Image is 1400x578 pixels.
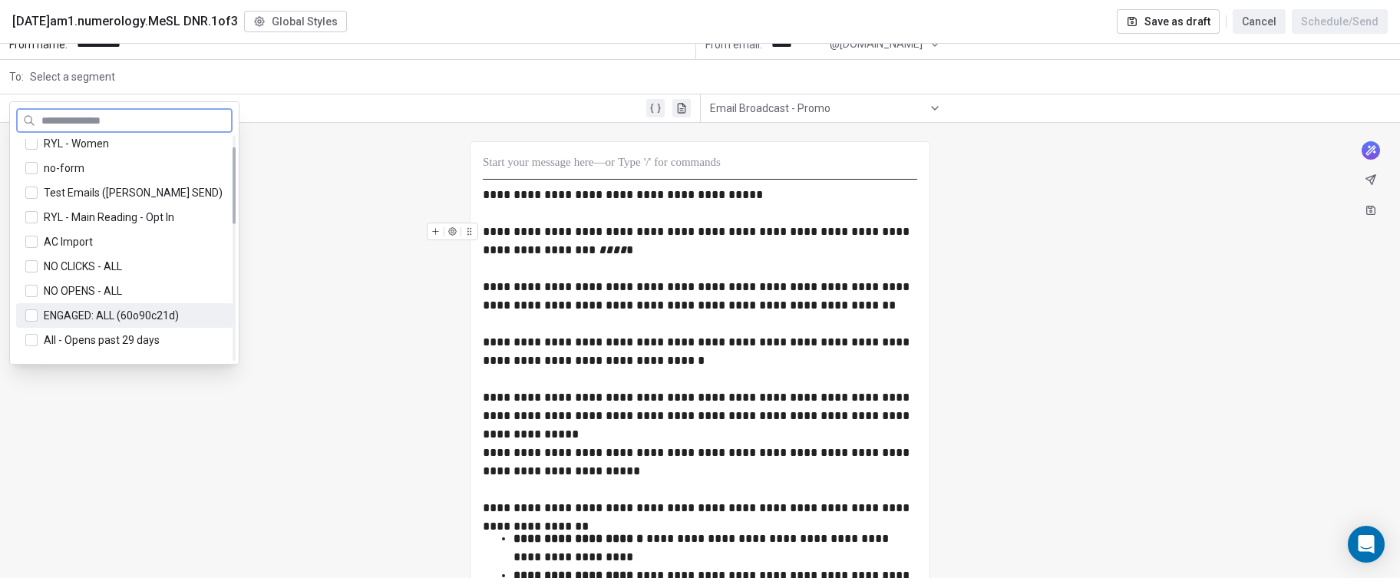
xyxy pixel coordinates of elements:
span: To: [9,69,24,84]
span: NO CLICKS - ALL [44,259,122,274]
span: From name: [9,37,71,52]
button: Schedule/Send [1292,9,1388,34]
button: Global Styles [244,11,347,32]
span: Subject: [9,101,48,121]
span: ENGAGED: ALL (60o90c21d) [44,308,179,323]
span: All - Opens Clicks Past 60 [44,357,165,372]
span: RYL - Main Reading - Opt In [44,210,174,225]
span: NO OPENS - ALL [44,283,122,299]
span: Test Emails ([PERSON_NAME] SEND) [44,185,223,200]
button: Save as draft [1117,9,1220,34]
span: [DATE]am1.numerology.MeSL DNR.1of3 [12,12,238,31]
span: RYL - Women [44,136,109,151]
span: AC Import [44,234,93,249]
span: Email Broadcast - Promo [710,101,830,116]
span: no-form [44,160,84,176]
span: @[DOMAIN_NAME] [830,36,923,52]
span: All - Opens past 29 days [44,332,160,348]
button: Cancel [1233,9,1286,34]
span: Select a segment [30,69,115,84]
span: From email: [705,37,762,52]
